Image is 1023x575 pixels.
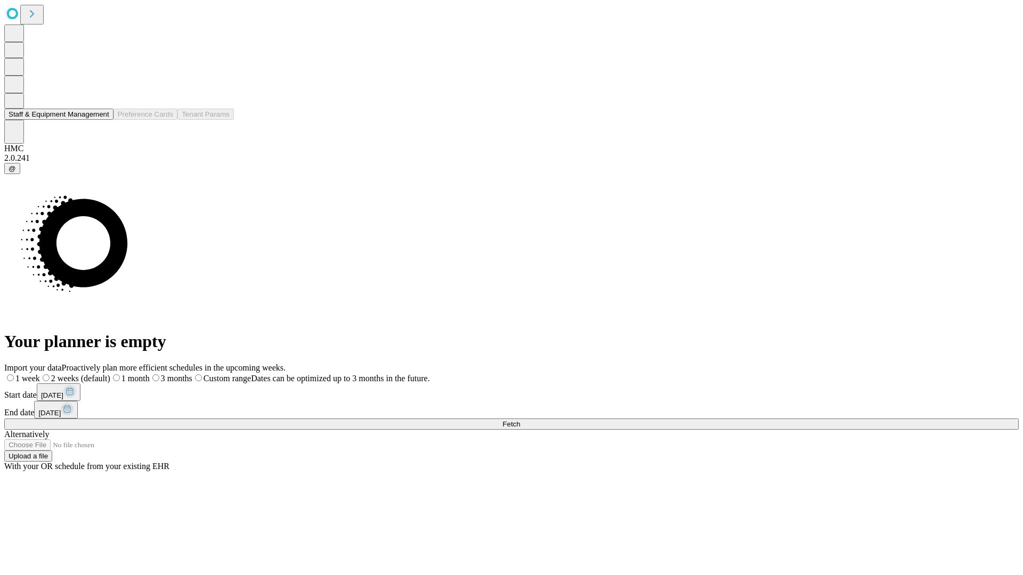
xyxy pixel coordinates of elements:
input: 3 months [152,374,159,381]
button: [DATE] [34,401,78,418]
span: [DATE] [41,391,63,399]
div: 2.0.241 [4,153,1019,163]
button: Upload a file [4,450,52,462]
input: 1 month [113,374,120,381]
button: [DATE] [37,383,80,401]
span: Alternatively [4,430,49,439]
div: HMC [4,144,1019,153]
span: [DATE] [38,409,61,417]
span: 2 weeks (default) [51,374,110,383]
button: Tenant Params [177,109,234,120]
input: 1 week [7,374,14,381]
span: Custom range [204,374,251,383]
button: Preference Cards [113,109,177,120]
span: 3 months [161,374,192,383]
span: Dates can be optimized up to 3 months in the future. [251,374,429,383]
h1: Your planner is empty [4,332,1019,351]
button: Staff & Equipment Management [4,109,113,120]
span: 1 week [15,374,40,383]
input: Custom rangeDates can be optimized up to 3 months in the future. [195,374,202,381]
div: End date [4,401,1019,418]
span: With your OR schedule from your existing EHR [4,462,169,471]
button: Fetch [4,418,1019,430]
span: Proactively plan more efficient schedules in the upcoming weeks. [62,363,286,372]
span: 1 month [121,374,150,383]
button: @ [4,163,20,174]
div: Start date [4,383,1019,401]
input: 2 weeks (default) [43,374,50,381]
span: Import your data [4,363,62,372]
span: @ [9,165,16,172]
span: Fetch [502,420,520,428]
